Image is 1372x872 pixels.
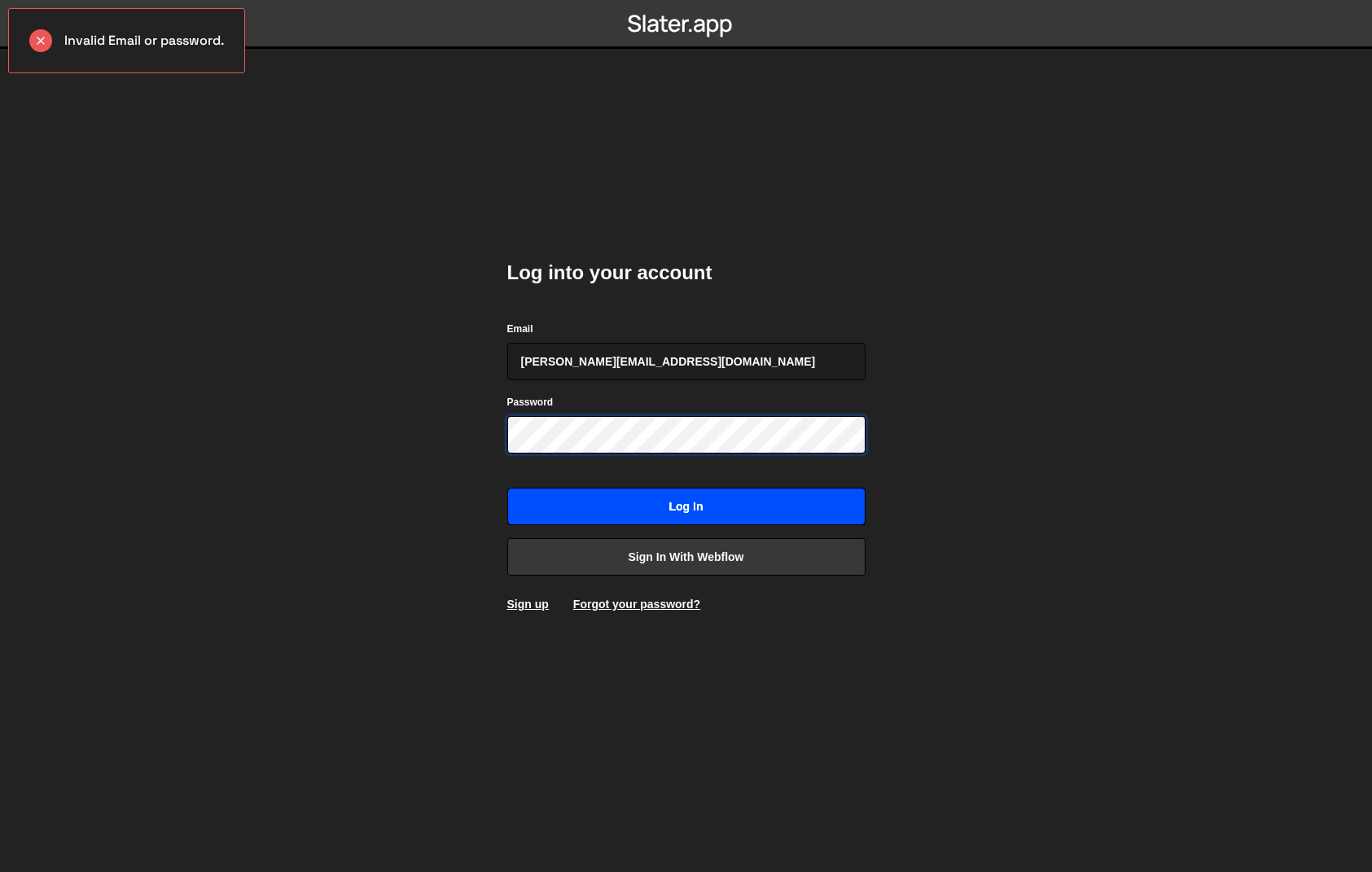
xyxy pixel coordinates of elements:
[507,598,549,611] a: Sign up
[507,538,866,576] a: Sign in with Webflow
[573,598,700,611] a: Forgot your password?
[507,260,866,286] h2: Log into your account
[8,8,245,73] div: Invalid Email or password.
[507,321,533,337] label: Email
[507,394,554,410] label: Password
[507,488,866,525] input: Log in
